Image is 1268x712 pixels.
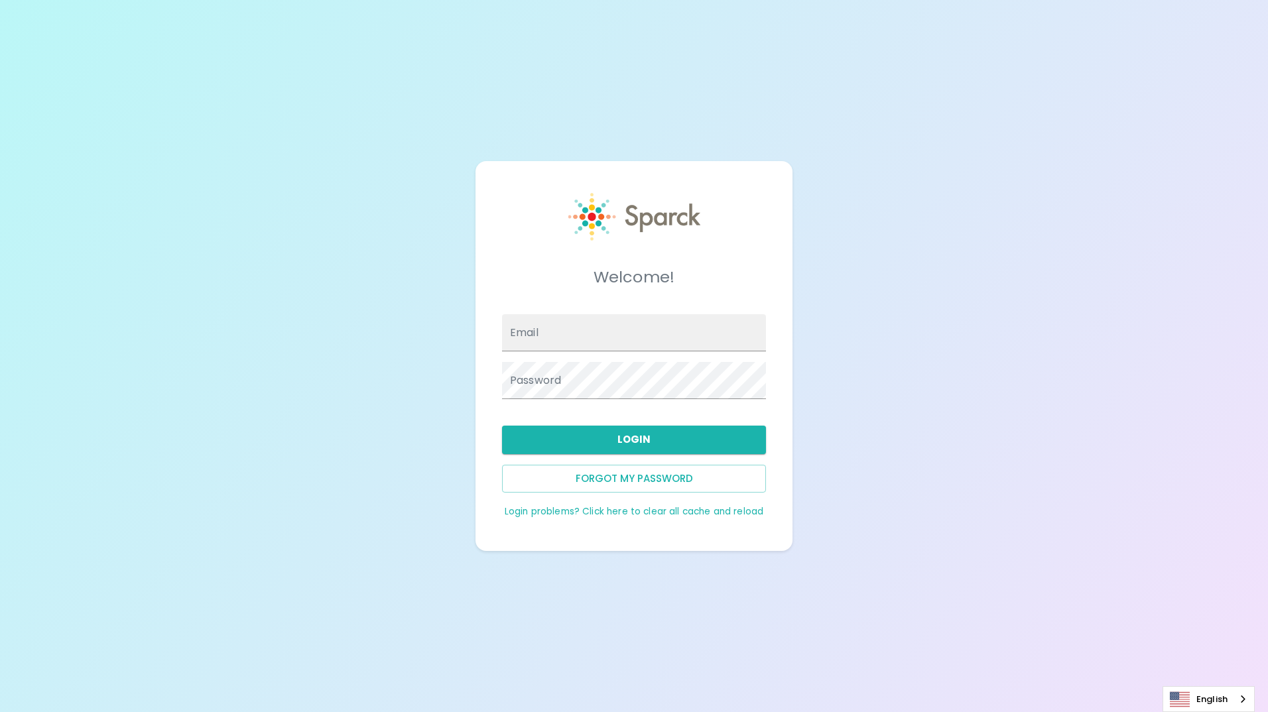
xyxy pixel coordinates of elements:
[1163,686,1255,712] aside: Language selected: English
[568,193,700,241] img: Sparck logo
[1163,687,1254,711] a: English
[1163,686,1255,712] div: Language
[502,465,766,493] button: Forgot my password
[505,505,763,518] a: Login problems? Click here to clear all cache and reload
[502,267,766,288] h5: Welcome!
[502,426,766,453] button: Login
